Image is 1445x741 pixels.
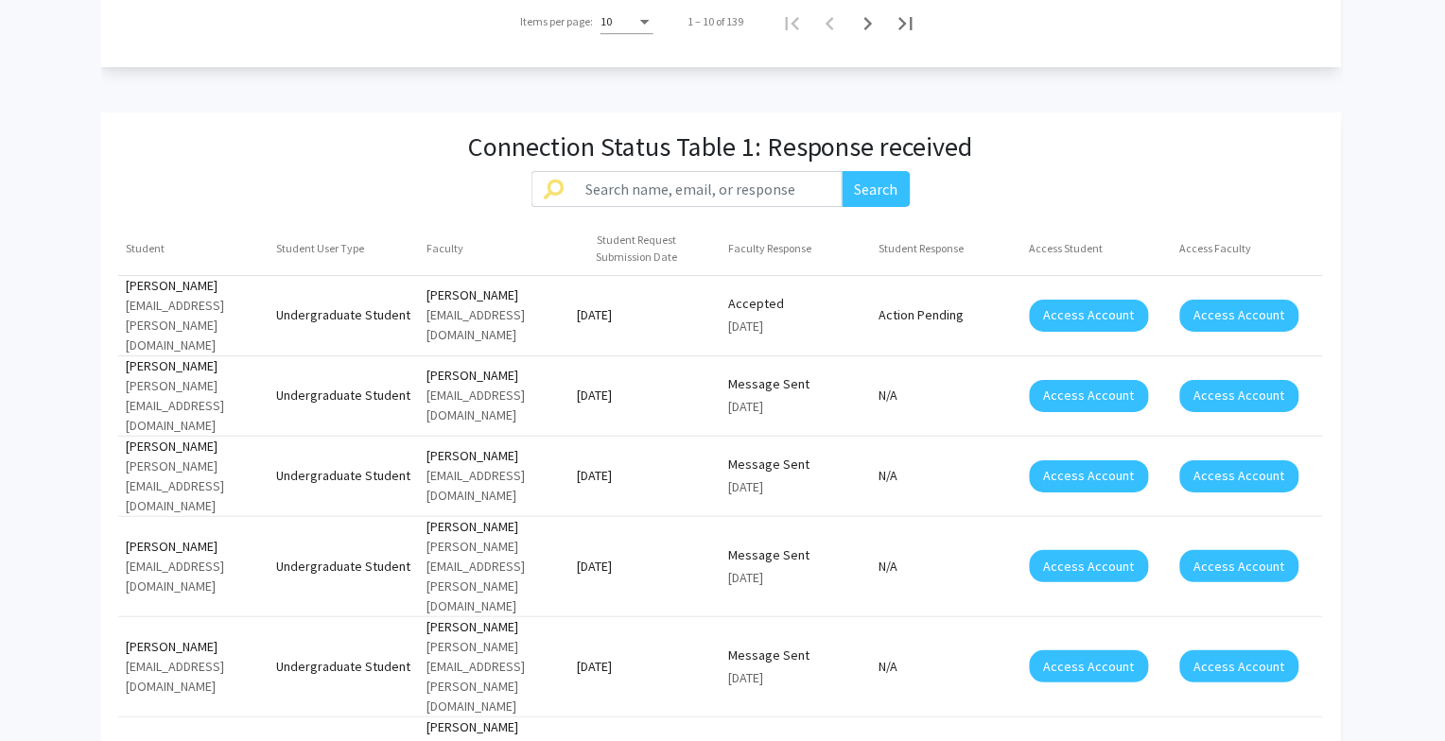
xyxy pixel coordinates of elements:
[871,373,1021,419] mat-cell: N/A
[427,517,562,537] div: [PERSON_NAME]
[427,386,562,425] div: [EMAIL_ADDRESS][DOMAIN_NAME]
[1030,300,1149,332] button: Access Account
[1030,650,1149,682] button: Access Account
[578,232,713,266] div: Student Request Submission Date
[427,285,562,305] div: [PERSON_NAME]
[728,240,828,257] div: Faculty Response
[126,240,165,257] div: Student
[1180,650,1299,682] button: Access Account
[1030,460,1149,492] button: Access Account
[427,466,562,506] div: [EMAIL_ADDRESS][DOMAIN_NAME]
[728,397,863,417] div: [DATE]
[1180,460,1299,492] button: Access Account
[570,373,721,419] mat-cell: [DATE]
[728,240,811,257] div: Faculty Response
[728,646,863,665] div: Message Sent
[126,537,261,557] div: [PERSON_NAME]
[269,543,419,589] mat-cell: Undergraduate Student
[1180,550,1299,582] button: Access Account
[427,637,562,716] div: [PERSON_NAME][EMAIL_ADDRESS][PERSON_NAME][DOMAIN_NAME]
[427,537,562,616] div: [PERSON_NAME][EMAIL_ADDRESS][PERSON_NAME][DOMAIN_NAME]
[427,617,562,637] div: [PERSON_NAME]
[126,557,261,596] div: [EMAIL_ADDRESS][DOMAIN_NAME]
[468,131,973,164] h3: Connection Status Table 1: Response received
[520,13,593,30] div: Items per page:
[427,446,562,466] div: [PERSON_NAME]
[126,657,261,697] div: [EMAIL_ADDRESS][DOMAIN_NAME]
[728,455,863,474] div: Message Sent
[276,240,381,257] div: Student User Type
[871,454,1021,499] mat-cell: N/A
[1022,222,1173,275] mat-header-cell: Access Student
[427,366,562,386] div: [PERSON_NAME]
[843,171,911,207] button: Search
[879,240,964,257] div: Student Response
[879,240,981,257] div: Student Response
[427,240,480,257] div: Faculty
[728,545,863,565] div: Message Sent
[269,454,419,499] mat-cell: Undergraduate Student
[871,644,1021,689] mat-cell: N/A
[126,276,261,296] div: [PERSON_NAME]
[126,457,261,516] div: [PERSON_NAME][EMAIL_ADDRESS][DOMAIN_NAME]
[1173,222,1323,275] mat-header-cell: Access Faculty
[126,637,261,657] div: [PERSON_NAME]
[570,293,721,338] mat-cell: [DATE]
[570,644,721,689] mat-cell: [DATE]
[887,3,925,41] button: Last page
[871,293,1021,338] mat-cell: Action Pending
[427,240,463,257] div: Faculty
[871,543,1021,589] mat-cell: N/A
[1030,550,1149,582] button: Access Account
[1030,380,1149,412] button: Access Account
[126,296,261,355] div: [EMAIL_ADDRESS][PERSON_NAME][DOMAIN_NAME]
[14,656,80,727] iframe: Chat
[126,376,261,436] div: [PERSON_NAME][EMAIL_ADDRESS][DOMAIN_NAME]
[126,437,261,457] div: [PERSON_NAME]
[728,374,863,394] div: Message Sent
[601,14,612,28] span: 10
[269,644,419,689] mat-cell: Undergraduate Student
[688,13,743,30] div: 1 – 10 of 139
[1180,380,1299,412] button: Access Account
[570,454,721,499] mat-cell: [DATE]
[269,373,419,419] mat-cell: Undergraduate Student
[728,294,863,314] div: Accepted
[774,3,811,41] button: First page
[728,317,863,336] div: [DATE]
[427,305,562,345] div: [EMAIL_ADDRESS][DOMAIN_NAME]
[578,232,696,266] div: Student Request Submission Date
[728,477,863,497] div: [DATE]
[269,293,419,338] mat-cell: Undergraduate Student
[126,240,182,257] div: Student
[849,3,887,41] button: Next page
[601,15,653,29] mat-select: Items per page:
[427,717,562,737] div: [PERSON_NAME]
[126,356,261,376] div: [PERSON_NAME]
[811,3,849,41] button: Previous page
[1180,300,1299,332] button: Access Account
[276,240,364,257] div: Student User Type
[728,668,863,688] div: [DATE]
[728,568,863,588] div: [DATE]
[570,543,721,589] mat-cell: [DATE]
[574,171,843,207] input: Search name, email, or response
